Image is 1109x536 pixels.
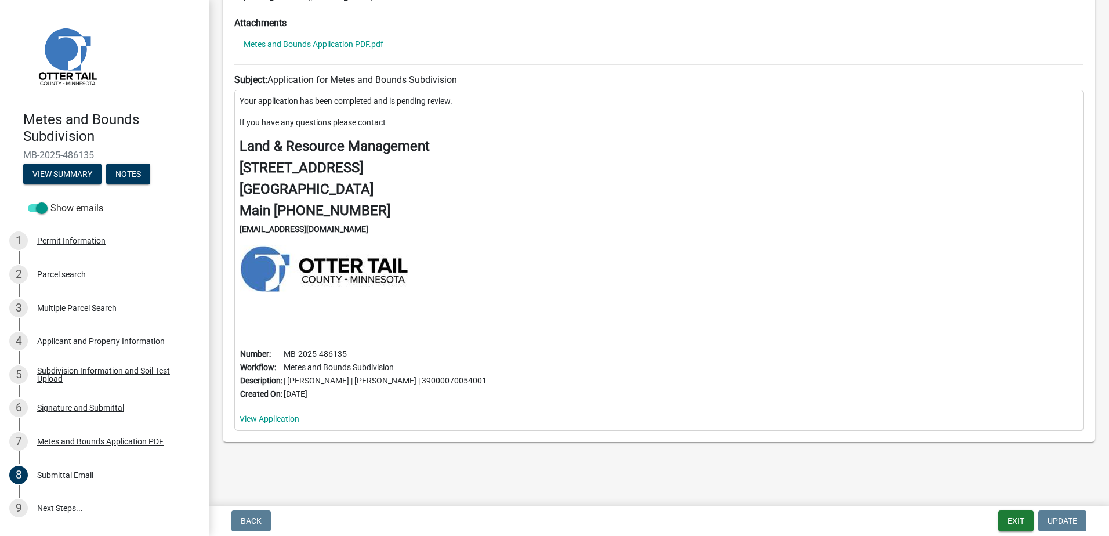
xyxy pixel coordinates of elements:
[240,138,430,154] strong: Land & Resource Management
[1048,516,1077,526] span: Update
[106,170,150,179] wm-modal-confirm: Notes
[37,337,165,345] div: Applicant and Property Information
[234,74,267,85] strong: Subject:
[9,299,28,317] div: 3
[9,365,28,384] div: 5
[283,347,487,361] td: MB-2025-486135
[240,363,276,372] b: Workflow:
[998,510,1034,531] button: Exit
[240,414,299,423] a: View Application
[23,12,110,99] img: Otter Tail County, Minnesota
[9,499,28,517] div: 9
[244,40,383,48] a: Metes and Bounds Application PDF.pdf
[240,181,374,197] strong: [GEOGRAPHIC_DATA]
[106,164,150,184] button: Notes
[37,237,106,245] div: Permit Information
[241,516,262,526] span: Back
[234,17,287,28] strong: Attachments
[23,164,102,184] button: View Summary
[37,270,86,278] div: Parcel search
[9,332,28,350] div: 4
[23,150,186,161] span: MB-2025-486135
[23,170,102,179] wm-modal-confirm: Summary
[9,432,28,451] div: 7
[1038,510,1086,531] button: Update
[9,399,28,417] div: 6
[28,201,103,215] label: Show emails
[234,74,1083,85] h6: Application for Metes and Bounds Subdivision
[9,265,28,284] div: 2
[240,160,363,176] strong: [STREET_ADDRESS]
[9,231,28,250] div: 1
[240,95,1078,107] p: Your application has been completed and is pending review.
[283,387,487,401] td: [DATE]
[240,224,368,234] strong: [EMAIL_ADDRESS][DOMAIN_NAME]
[37,471,93,479] div: Submittal Email
[283,374,487,387] td: | [PERSON_NAME] | [PERSON_NAME] | 39000070054001
[240,202,390,219] strong: Main [PHONE_NUMBER]
[37,404,124,412] div: Signature and Submittal
[240,389,282,399] b: Created On:
[23,111,200,145] h4: Metes and Bounds Subdivision
[231,510,271,531] button: Back
[240,245,408,292] img: https://ottertailcountymn.us/wp-content/uploads/2018/11/EC-brand-blue-horizontal-400x112.jpg
[37,304,117,312] div: Multiple Parcel Search
[240,349,271,358] b: Number:
[283,361,487,374] td: Metes and Bounds Subdivision
[9,466,28,484] div: 8
[240,376,282,385] b: Description:
[37,437,164,446] div: Metes and Bounds Application PDF
[240,117,1078,129] p: If you have any questions please contact
[37,367,190,383] div: Subdivision Information and Soil Test Upload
